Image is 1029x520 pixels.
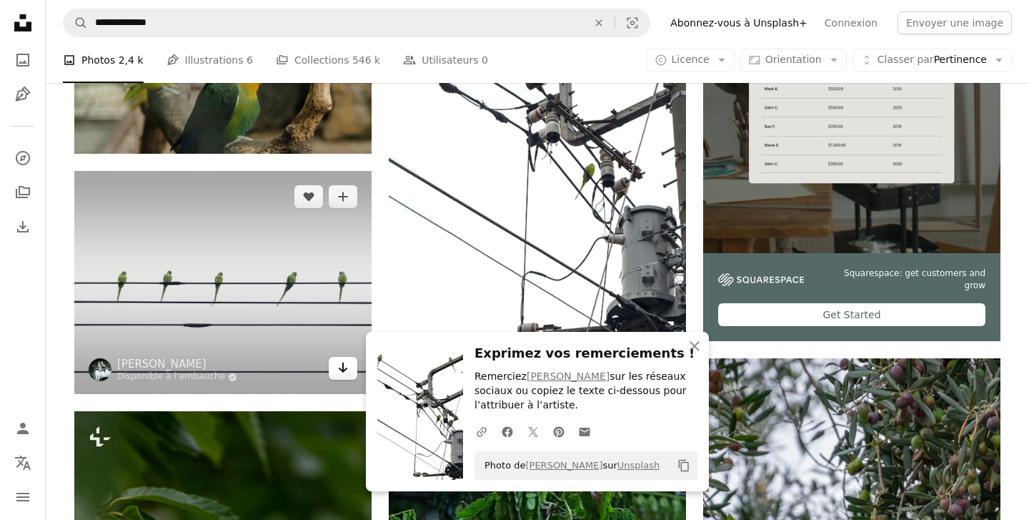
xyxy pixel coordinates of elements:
[482,52,488,68] span: 0
[821,268,985,292] span: Squarespace: get customers and grow
[477,454,660,477] span: Photo de sur
[9,144,37,172] a: Explorer
[878,54,934,65] span: Classer par
[63,9,650,37] form: Rechercher des visuels sur tout le site
[572,417,597,446] a: Partager par mail
[647,49,735,72] button: Licence
[352,52,380,68] span: 546 k
[64,9,88,36] button: Rechercher sur Unsplash
[615,9,650,36] button: Recherche de visuels
[527,371,610,382] a: [PERSON_NAME]
[878,53,987,67] span: Pertinence
[740,49,847,72] button: Orientation
[765,54,822,65] span: Orientation
[474,343,697,364] h3: Exprimez vos remerciements !
[329,357,357,380] a: Télécharger
[9,80,37,109] a: Illustrations
[9,448,37,477] button: Langue
[9,46,37,74] a: Photos
[852,49,1012,72] button: Classer parPertinence
[276,37,380,83] a: Collections 546 k
[74,276,372,289] a: un groupe d’oiseaux assis sur des lignes électriques
[546,417,572,446] a: Partagez-lePinterest
[117,357,237,371] a: [PERSON_NAME]
[718,303,985,326] div: Get Started
[294,185,323,208] button: J’aime
[166,37,253,83] a: Illustrations 6
[583,9,615,36] button: Effacer
[494,417,520,446] a: Partagez-leFacebook
[474,370,697,413] p: Remerciez sur les réseaux sociaux ou copiez le texte ci-dessous pour l’attribuer à l’artiste.
[389,147,686,160] a: un couple d’oiseaux assis sur des lignes électriques
[816,11,886,34] a: Connexion
[9,414,37,443] a: Connexion / S’inscrire
[403,37,488,83] a: Utilisateurs 0
[247,52,253,68] span: 6
[662,11,816,34] a: Abonnez-vous à Unsplash+
[520,417,546,446] a: Partagez-leTwitter
[74,171,372,394] img: un groupe d’oiseaux assis sur des lignes électriques
[329,185,357,208] button: Ajouter à la collection
[672,453,696,478] button: Copier dans le presse-papier
[617,460,660,471] a: Unsplash
[525,460,602,471] a: [PERSON_NAME]
[89,358,111,381] img: Accéder au profil de taro ohtani
[718,273,804,286] img: file-1747939142011-51e5cc87e3c9
[9,212,37,241] a: Historique de téléchargement
[9,483,37,511] button: Menu
[898,11,1012,34] button: Envoyer une image
[117,371,237,383] a: Disponible à l’embauche
[9,9,37,40] a: Accueil — Unsplash
[672,54,710,65] span: Licence
[9,178,37,207] a: Collections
